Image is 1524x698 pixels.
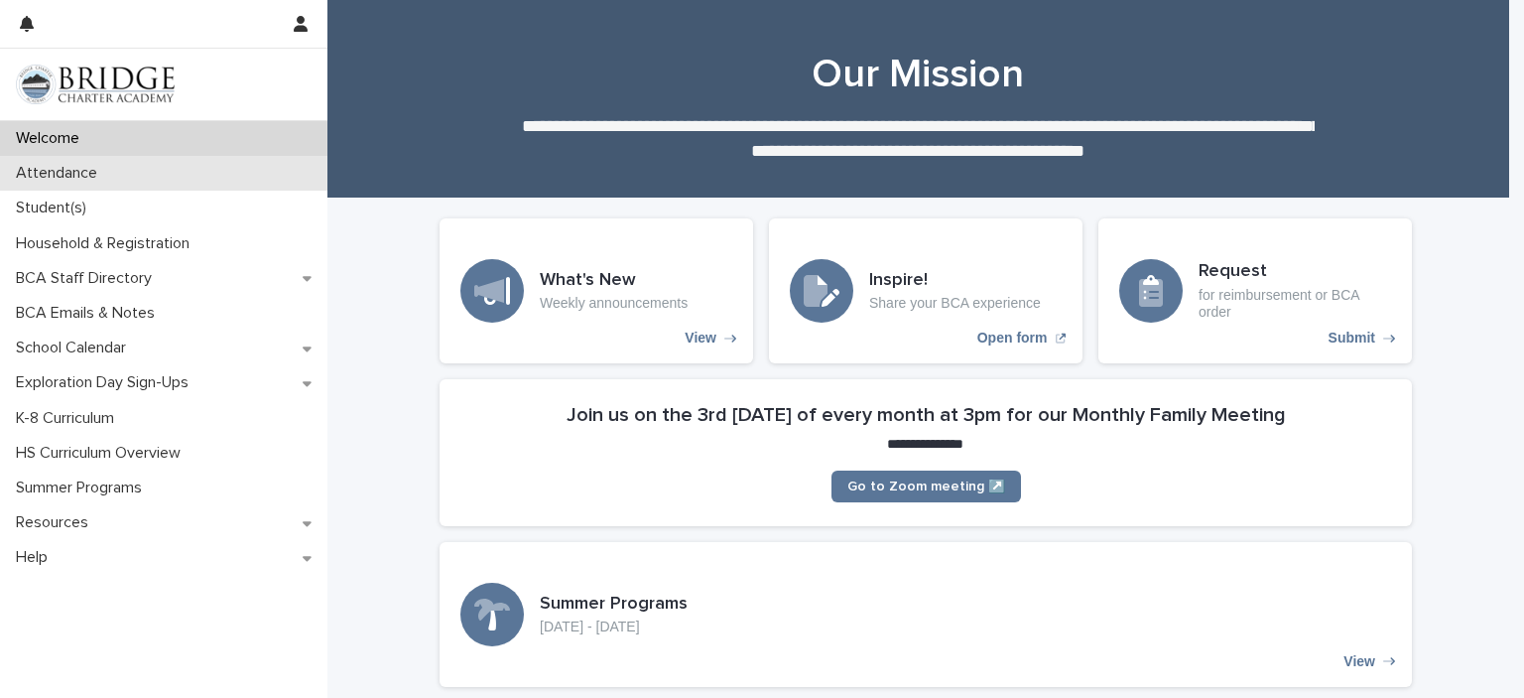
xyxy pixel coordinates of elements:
p: Student(s) [8,199,102,217]
p: Open form [977,330,1048,347]
a: View [440,542,1412,687]
p: for reimbursement or BCA order [1199,287,1391,321]
p: Exploration Day Sign-Ups [8,373,204,392]
p: Resources [8,513,104,532]
p: [DATE] - [DATE] [540,619,688,635]
span: Go to Zoom meeting ↗️ [847,480,1005,493]
p: HS Curriculum Overview [8,444,196,463]
p: View [685,330,716,347]
p: BCA Emails & Notes [8,304,171,323]
p: Submit [1329,330,1375,347]
p: Summer Programs [8,479,158,497]
p: School Calendar [8,339,142,357]
p: Household & Registration [8,234,205,253]
a: Go to Zoom meeting ↗️ [831,471,1021,502]
p: View [1343,653,1375,670]
h3: Inspire! [869,270,1041,292]
a: Open form [769,218,1082,363]
h3: Request [1199,261,1391,283]
img: V1C1m3IdTEidaUdm9Hs0 [16,65,175,104]
a: View [440,218,753,363]
p: K-8 Curriculum [8,409,130,428]
p: Attendance [8,164,113,183]
p: Welcome [8,129,95,148]
h1: Our Mission [432,51,1404,98]
h3: What's New [540,270,688,292]
h2: Join us on the 3rd [DATE] of every month at 3pm for our Monthly Family Meeting [567,403,1286,427]
h3: Summer Programs [540,594,688,616]
a: Submit [1098,218,1412,363]
p: Share your BCA experience [869,295,1041,312]
p: Weekly announcements [540,295,688,312]
p: BCA Staff Directory [8,269,168,288]
p: Help [8,548,63,567]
